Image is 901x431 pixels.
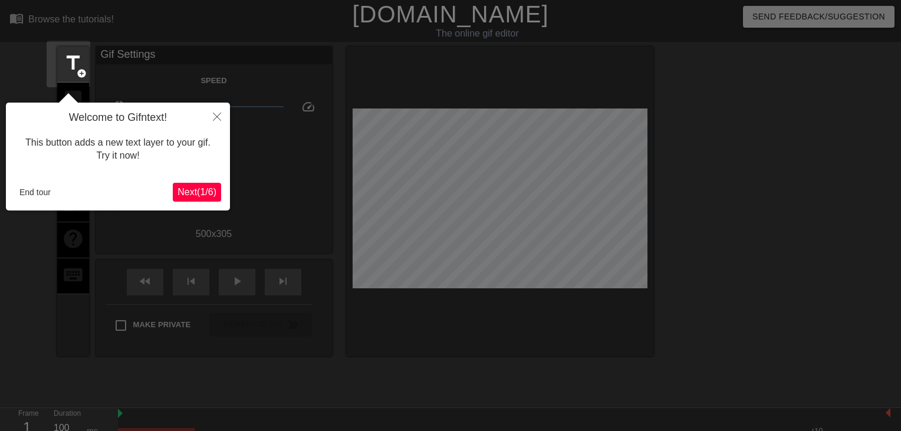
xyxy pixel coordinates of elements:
h4: Welcome to Gifntext! [15,111,221,124]
button: Next [173,183,221,202]
div: This button adds a new text layer to your gif. Try it now! [15,124,221,175]
button: End tour [15,183,55,201]
button: Close [204,103,230,130]
span: Next ( 1 / 6 ) [177,187,216,197]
